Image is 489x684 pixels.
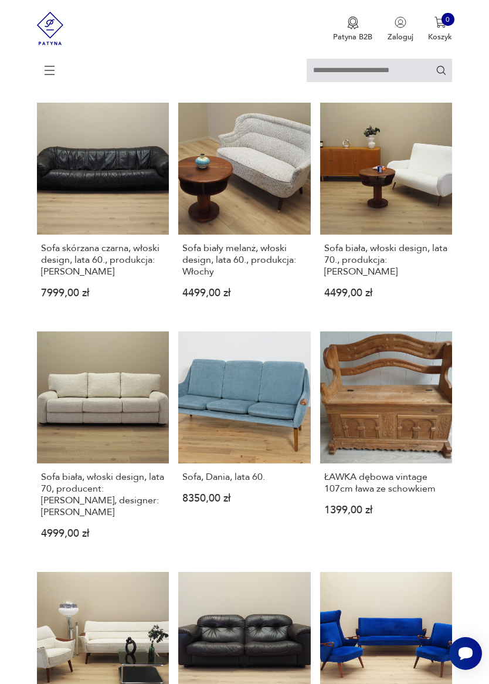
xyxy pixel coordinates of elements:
a: Sofa biała, włoski design, lata 70, producent: Busnelli, designer: Arrigo ArrigoniSofa biała, wło... [37,331,169,557]
p: 4499,00 zł [324,289,448,298]
button: 0Koszyk [428,16,452,42]
p: 7999,00 zł [41,289,165,298]
p: 1399,00 zł [324,506,448,515]
a: Sofa skórzana czarna, włoski design, lata 60., produkcja: WłochySofa skórzana czarna, włoski desi... [37,103,169,316]
a: Ikona medaluPatyna B2B [333,16,372,42]
h3: ŁAWKA dębowa vintage 107cm ława ze schowkiem [324,471,448,495]
h3: Sofa biała, włoski design, lata 70, producent: [PERSON_NAME], designer: [PERSON_NAME] [41,471,165,518]
p: Koszyk [428,32,452,42]
h3: Sofa biały melanż, włoski design, lata 60., produkcja: Włochy [182,242,306,277]
button: Zaloguj [388,16,413,42]
a: Sofa biały melanż, włoski design, lata 60., produkcja: WłochySofa biały melanż, włoski design, la... [178,103,311,316]
h3: Sofa skórzana czarna, włoski design, lata 60., produkcja: [PERSON_NAME] [41,242,165,277]
p: 8350,00 zł [182,495,306,503]
h3: Sofa biała, włoski design, lata 70., produkcja: [PERSON_NAME] [324,242,448,277]
p: Zaloguj [388,32,413,42]
button: Patyna B2B [333,16,372,42]
img: Ikona koszyka [434,16,446,28]
a: ŁAWKA dębowa vintage 107cm ława ze schowkiemŁAWKA dębowa vintage 107cm ława ze schowkiem1399,00 zł [320,331,453,557]
p: 4499,00 zł [182,289,306,298]
h3: Sofa, Dania, lata 60. [182,471,306,483]
a: Sofa biała, włoski design, lata 70., produkcja: WłochySofa biała, włoski design, lata 70., produk... [320,103,453,316]
div: 0 [442,13,454,26]
iframe: Smartsupp widget button [449,637,482,670]
p: 4999,00 zł [41,530,165,539]
a: Sofa, Dania, lata 60.Sofa, Dania, lata 60.8350,00 zł [178,331,311,557]
button: Szukaj [436,65,447,76]
img: Ikonka użytkownika [395,16,406,28]
p: Patyna B2B [333,32,372,42]
img: Ikona medalu [347,16,359,29]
